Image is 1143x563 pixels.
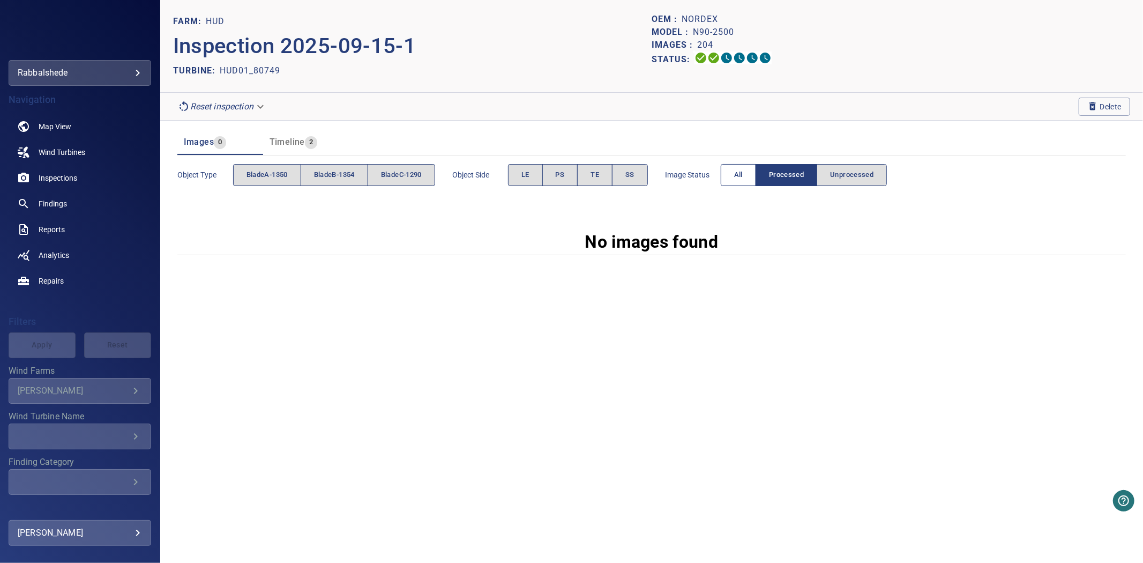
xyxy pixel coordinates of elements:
button: SS [612,164,648,186]
span: Map View [39,121,71,132]
p: Model : [652,26,693,39]
div: Wind Turbine Name [9,424,151,449]
button: Unprocessed [817,164,887,186]
a: windturbines noActive [9,139,151,165]
p: Images : [652,39,697,51]
div: imageStatus [721,164,887,186]
p: Nordex [682,13,718,26]
p: OEM : [652,13,682,26]
span: bladeB-1354 [314,169,355,181]
svg: Data Formatted 100% [707,51,720,64]
button: bladeB-1354 [301,164,368,186]
span: Analytics [39,250,69,261]
span: Delete [1087,101,1122,113]
a: reports noActive [9,217,151,242]
button: Processed [756,164,817,186]
span: All [734,169,743,181]
p: TURBINE: [173,64,220,77]
span: Unprocessed [830,169,873,181]
div: rabbalshede [9,60,151,86]
span: PS [556,169,565,181]
svg: Matching 0% [746,51,759,64]
a: inspections noActive [9,165,151,191]
div: Finding Category [9,469,151,495]
a: repairs noActive [9,268,151,294]
span: Reports [39,224,65,235]
span: 2 [305,136,317,149]
span: TE [591,169,599,181]
span: SS [625,169,634,181]
span: Images [184,137,214,147]
button: PS [542,164,578,186]
span: 0 [214,136,226,149]
p: HUD01_80749 [220,64,280,77]
button: bladeC-1290 [368,164,435,186]
button: LE [508,164,543,186]
svg: Classification 0% [759,51,772,64]
span: Inspections [39,173,77,183]
svg: ML Processing 0% [733,51,746,64]
a: analytics noActive [9,242,151,268]
span: Timeline [270,137,305,147]
svg: Selecting 0% [720,51,733,64]
label: Wind Turbine Name [9,412,151,421]
p: No images found [585,229,719,255]
button: TE [577,164,612,186]
a: findings noActive [9,191,151,217]
button: All [721,164,756,186]
span: Findings [39,198,67,209]
span: LE [521,169,529,181]
span: Object type [177,169,233,180]
a: map noActive [9,114,151,139]
em: Reset inspection [190,101,253,112]
p: N90-2500 [693,26,734,39]
div: Reset inspection [173,97,271,116]
div: Wind Farms [9,378,151,404]
span: bladeC-1290 [381,169,422,181]
span: Image Status [665,169,721,180]
p: Status: [652,51,694,67]
h4: Navigation [9,94,151,105]
span: Object Side [452,169,508,180]
label: Wind Farms [9,367,151,375]
div: objectSide [508,164,648,186]
div: [PERSON_NAME] [18,386,129,396]
div: rabbalshede [18,64,142,82]
p: Hud [206,15,225,28]
p: FARM: [173,15,206,28]
h4: Filters [9,316,151,327]
svg: Uploading 100% [694,51,707,64]
div: objectType [233,164,435,186]
span: Processed [769,169,804,181]
p: 204 [697,39,713,51]
p: Inspection 2025-09-15-1 [173,30,652,62]
label: Finding Category [9,458,151,466]
span: Wind Turbines [39,147,85,158]
span: bladeA-1350 [246,169,288,181]
button: Delete [1079,98,1130,116]
div: [PERSON_NAME] [18,524,142,542]
button: bladeA-1350 [233,164,301,186]
span: Repairs [39,276,64,286]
